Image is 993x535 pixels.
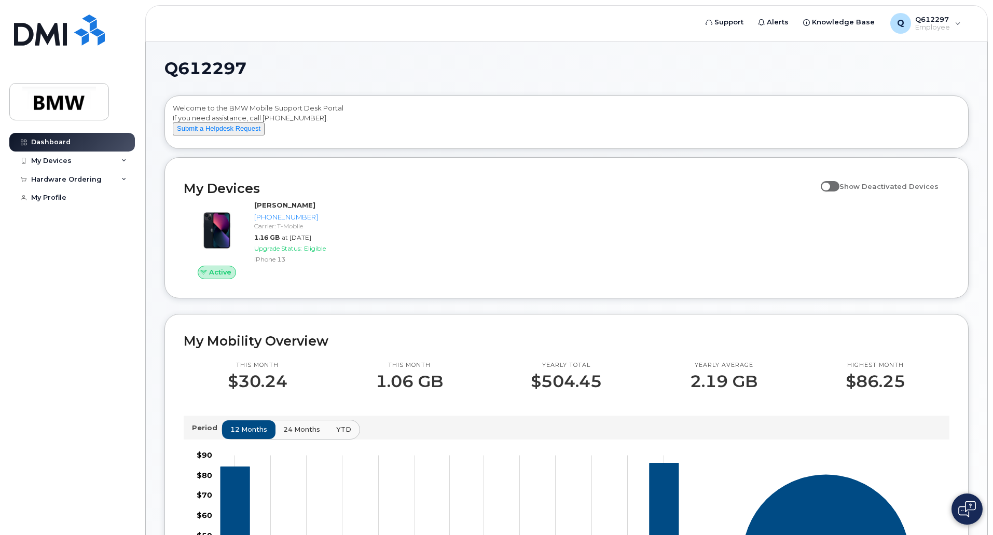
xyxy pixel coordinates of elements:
tspan: $60 [197,511,212,520]
span: Active [209,267,231,277]
p: $504.45 [531,372,602,391]
span: Upgrade Status: [254,244,302,252]
p: Yearly total [531,361,602,369]
span: Q612297 [164,61,246,76]
p: Highest month [846,361,905,369]
h2: My Devices [184,181,816,196]
a: Active[PERSON_NAME][PHONE_NUMBER]Carrier: T-Mobile1.16 GBat [DATE]Upgrade Status:EligibleiPhone 13 [184,200,366,279]
p: This month [228,361,287,369]
span: YTD [336,424,351,434]
a: Submit a Helpdesk Request [173,124,265,132]
p: 1.06 GB [376,372,443,391]
span: 24 months [283,424,320,434]
tspan: $90 [197,450,212,460]
button: Submit a Helpdesk Request [173,122,265,135]
div: [PHONE_NUMBER] [254,212,362,222]
p: 2.19 GB [690,372,757,391]
p: $30.24 [228,372,287,391]
tspan: $80 [197,470,212,479]
strong: [PERSON_NAME] [254,201,315,209]
h2: My Mobility Overview [184,333,949,349]
p: Period [192,423,222,433]
div: Welcome to the BMW Mobile Support Desk Portal If you need assistance, call [PHONE_NUMBER]. [173,103,960,145]
div: Carrier: T-Mobile [254,222,362,230]
p: $86.25 [846,372,905,391]
img: image20231002-3703462-1ig824h.jpeg [192,205,242,255]
div: iPhone 13 [254,255,362,264]
span: Eligible [304,244,326,252]
p: This month [376,361,443,369]
span: Show Deactivated Devices [839,182,939,190]
tspan: $70 [197,490,212,500]
p: Yearly average [690,361,757,369]
img: Open chat [958,501,976,517]
input: Show Deactivated Devices [821,176,829,185]
span: 1.16 GB [254,234,280,241]
span: at [DATE] [282,234,311,241]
